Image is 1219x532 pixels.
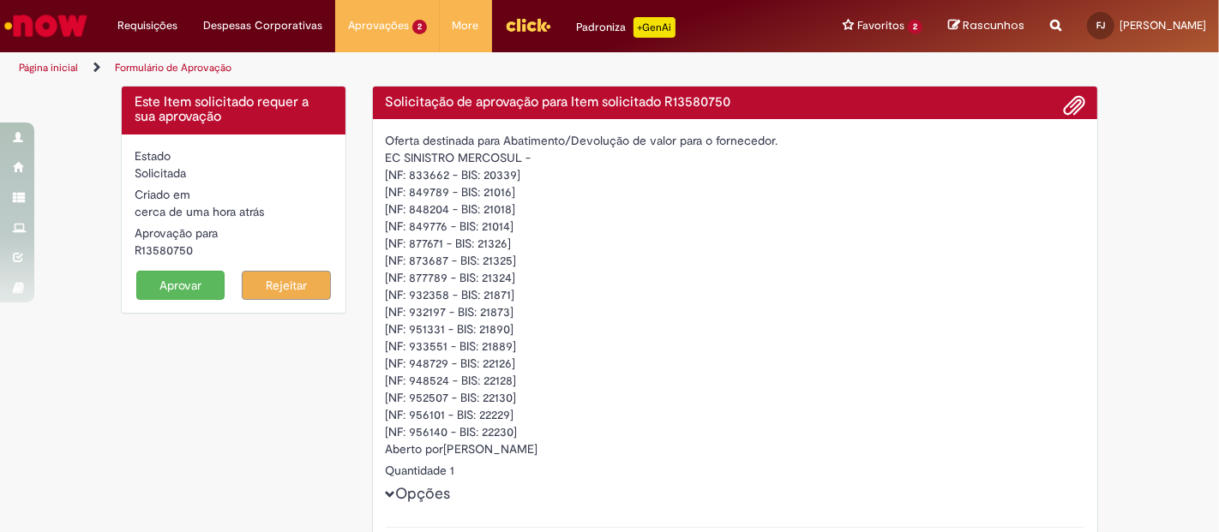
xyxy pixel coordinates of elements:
div: [NF: 956101 - BIS: 22229] [386,406,1085,423]
span: Requisições [117,17,177,34]
span: FJ [1096,20,1105,31]
span: cerca de uma hora atrás [135,204,264,219]
div: [NF: 849789 - BIS: 21016] [386,183,1085,200]
div: [NF: 833662 - BIS: 20339] [386,166,1085,183]
span: [PERSON_NAME] [1120,18,1206,33]
img: click_logo_yellow_360x200.png [505,12,551,38]
div: 30/09/2025 11:45:25 [135,203,333,220]
div: [NF: 873687 - BIS: 21325] [386,252,1085,269]
span: Despesas Corporativas [203,17,322,34]
a: Formulário de Aprovação [115,61,231,75]
h4: Solicitação de aprovação para Item solicitado R13580750 [386,95,1085,111]
div: [NF: 952507 - BIS: 22130] [386,389,1085,406]
p: +GenAi [634,17,676,38]
div: [NF: 951331 - BIS: 21890] [386,320,1085,338]
span: Aprovações [348,17,409,34]
div: Padroniza [577,17,676,38]
span: More [453,17,479,34]
div: R13580750 [135,242,333,259]
div: [NF: 849776 - BIS: 21014] [386,218,1085,235]
span: 2 [412,20,427,34]
div: [NF: 877671 - BIS: 21326] [386,235,1085,252]
div: Oferta destinada para Abatimento/Devolução de valor para o fornecedor. [386,132,1085,149]
div: [PERSON_NAME] [386,440,1085,462]
a: Página inicial [19,61,78,75]
div: [NF: 932197 - BIS: 21873] [386,303,1085,320]
div: [NF: 933551 - BIS: 21889] [386,338,1085,355]
span: 2 [908,20,922,34]
div: [NF: 932358 - BIS: 21871] [386,286,1085,303]
div: [NF: 948729 - BIS: 22126] [386,355,1085,372]
label: Aberto por [386,440,444,457]
div: Solicitada [135,164,333,182]
div: [NF: 877789 - BIS: 21324] [386,269,1085,286]
h4: Este Item solicitado requer a sua aprovação [135,95,333,125]
label: Criado em [135,186,190,203]
div: EC SINISTRO MERCOSUL - [386,149,1085,166]
time: 30/09/2025 11:45:25 [135,204,264,219]
label: Estado [135,147,171,164]
div: [NF: 956140 - BIS: 22230] [386,423,1085,440]
a: Rascunhos [948,18,1024,34]
div: Quantidade 1 [386,462,1085,479]
div: [NF: 848204 - BIS: 21018] [386,200,1085,218]
span: Rascunhos [963,17,1024,33]
ul: Trilhas de página [13,52,800,84]
div: [NF: 948524 - BIS: 22128] [386,372,1085,389]
button: Aprovar [136,271,225,300]
button: Rejeitar [242,271,331,300]
img: ServiceNow [2,9,90,43]
label: Aprovação para [135,224,218,242]
span: Favoritos [857,17,904,34]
